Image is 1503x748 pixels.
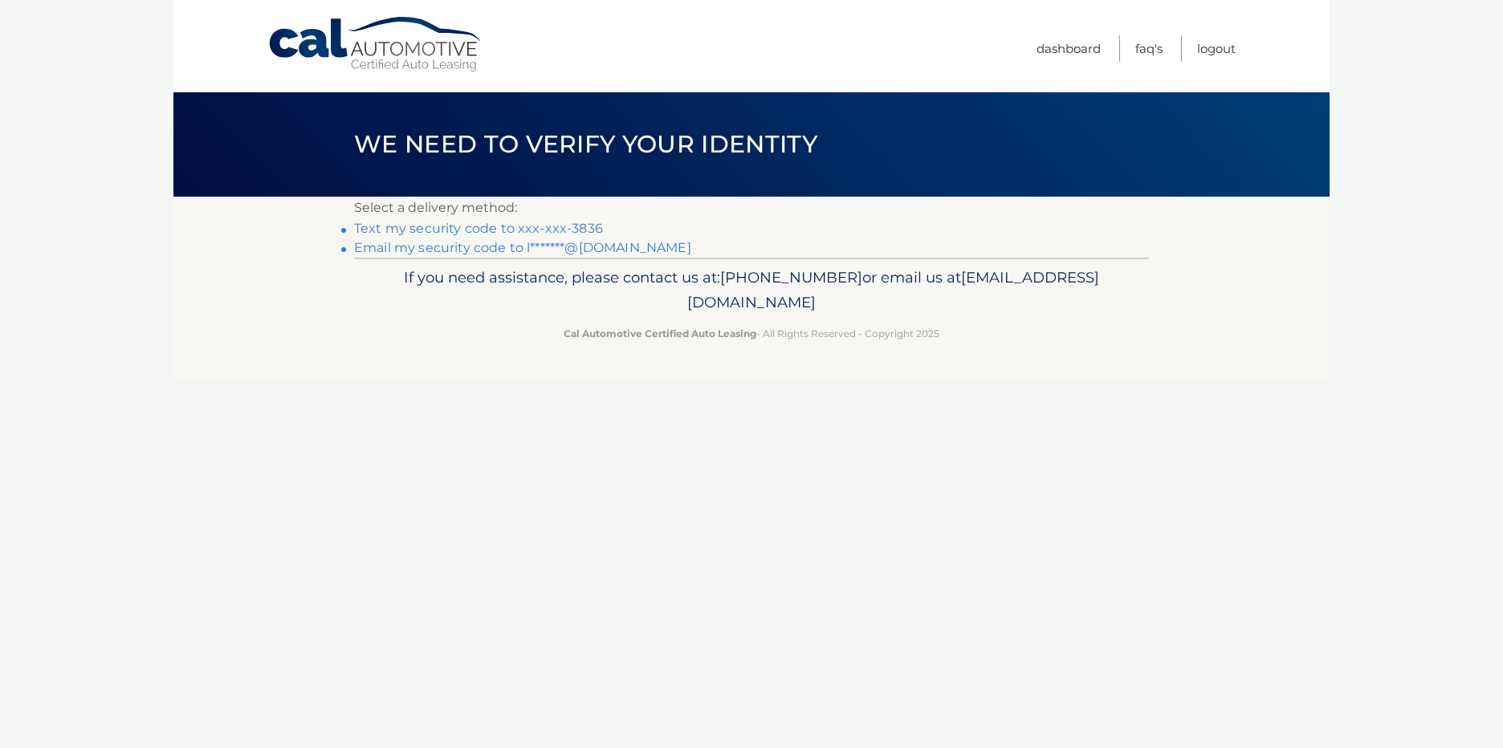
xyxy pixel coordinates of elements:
p: Select a delivery method: [354,197,1149,219]
a: Cal Automotive [267,16,484,73]
a: FAQ's [1135,35,1163,62]
p: If you need assistance, please contact us at: or email us at [365,265,1138,316]
p: - All Rights Reserved - Copyright 2025 [365,325,1138,342]
strong: Cal Automotive Certified Auto Leasing [564,327,756,339]
span: We need to verify your identity [354,129,817,159]
a: Dashboard [1037,35,1101,62]
a: Logout [1197,35,1236,62]
span: [PHONE_NUMBER] [720,268,862,287]
a: Email my security code to l*******@[DOMAIN_NAME] [354,240,691,255]
a: Text my security code to xxx-xxx-3836 [354,221,603,236]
